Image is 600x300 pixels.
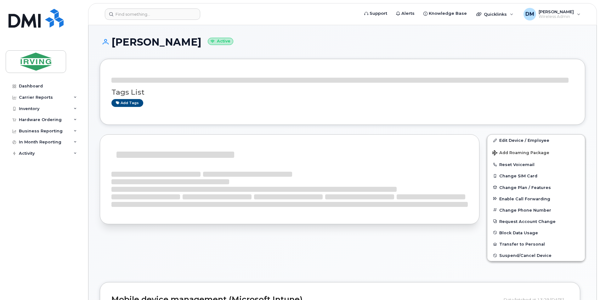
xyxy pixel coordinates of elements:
[487,227,585,238] button: Block Data Usage
[499,185,551,190] span: Change Plan / Features
[487,146,585,159] button: Add Roaming Package
[487,238,585,250] button: Transfer to Personal
[111,88,574,96] h3: Tags List
[487,204,585,216] button: Change Phone Number
[499,196,550,201] span: Enable Call Forwarding
[208,38,233,45] small: Active
[499,253,552,258] span: Suspend/Cancel Device
[487,159,585,170] button: Reset Voicemail
[487,193,585,204] button: Enable Call Forwarding
[487,216,585,227] button: Request Account Change
[111,99,143,107] a: Add tags
[487,135,585,146] a: Edit Device / Employee
[487,182,585,193] button: Change Plan / Features
[487,250,585,261] button: Suspend/Cancel Device
[487,170,585,181] button: Change SIM Card
[492,150,549,156] span: Add Roaming Package
[100,36,585,47] h1: [PERSON_NAME]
